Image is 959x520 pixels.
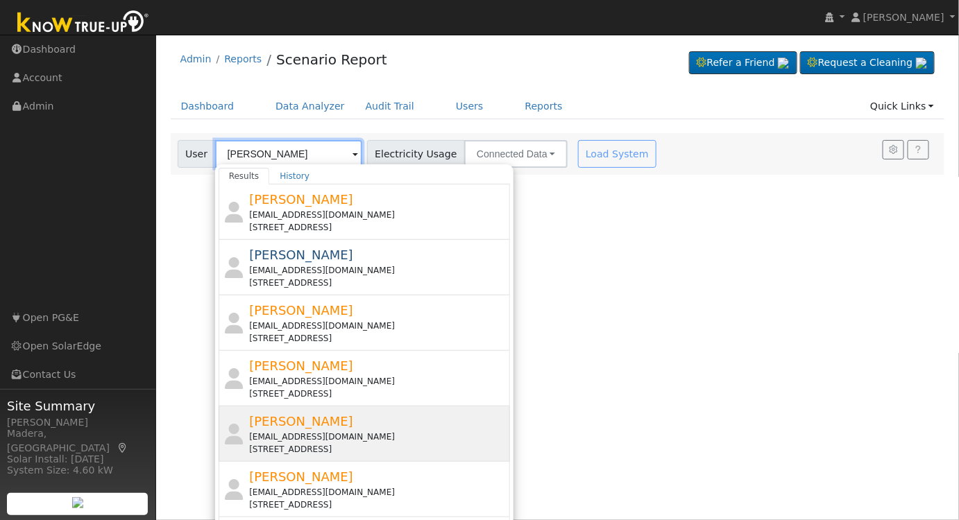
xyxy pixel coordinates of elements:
a: Refer a Friend [689,51,797,75]
div: [EMAIL_ADDRESS][DOMAIN_NAME] [249,486,507,499]
img: retrieve [72,497,83,508]
img: retrieve [778,58,789,69]
a: Results [219,168,270,184]
a: History [269,168,320,184]
span: [PERSON_NAME] [249,248,353,262]
span: Site Summary [7,397,148,415]
a: Audit Trail [355,94,425,119]
a: Scenario Report [276,51,387,68]
span: [PERSON_NAME] [249,192,353,207]
div: [STREET_ADDRESS] [249,221,507,234]
a: Map [117,442,129,453]
div: System Size: 4.60 kW [7,463,148,478]
div: [STREET_ADDRESS] [249,388,507,400]
div: Solar Install: [DATE] [7,452,148,467]
a: Data Analyzer [265,94,355,119]
div: [EMAIL_ADDRESS][DOMAIN_NAME] [249,320,507,332]
div: [STREET_ADDRESS] [249,499,507,511]
div: [PERSON_NAME] [7,415,148,430]
button: Connected Data [464,140,568,168]
span: User [178,140,216,168]
a: Reports [224,53,262,64]
a: Users [445,94,494,119]
a: Admin [180,53,212,64]
a: Help Link [908,140,929,159]
div: [STREET_ADDRESS] [249,332,507,345]
a: Reports [515,94,573,119]
div: Madera, [GEOGRAPHIC_DATA] [7,426,148,456]
span: Electricity Usage [367,140,465,168]
span: [PERSON_NAME] [249,358,353,373]
span: [PERSON_NAME] [249,469,353,484]
input: Select a User [215,140,362,168]
button: Settings [883,140,904,159]
img: retrieve [916,58,927,69]
div: [EMAIL_ADDRESS][DOMAIN_NAME] [249,209,507,221]
span: [PERSON_NAME] [249,303,353,318]
a: Request a Cleaning [800,51,935,75]
div: [EMAIL_ADDRESS][DOMAIN_NAME] [249,264,507,277]
a: Quick Links [860,94,944,119]
a: Dashboard [171,94,245,119]
img: Know True-Up [10,8,156,39]
div: [EMAIL_ADDRESS][DOMAIN_NAME] [249,431,507,443]
div: [STREET_ADDRESS] [249,277,507,289]
div: [STREET_ADDRESS] [249,443,507,456]
span: [PERSON_NAME] [863,12,944,23]
span: [PERSON_NAME] [249,414,353,428]
div: [EMAIL_ADDRESS][DOMAIN_NAME] [249,375,507,388]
